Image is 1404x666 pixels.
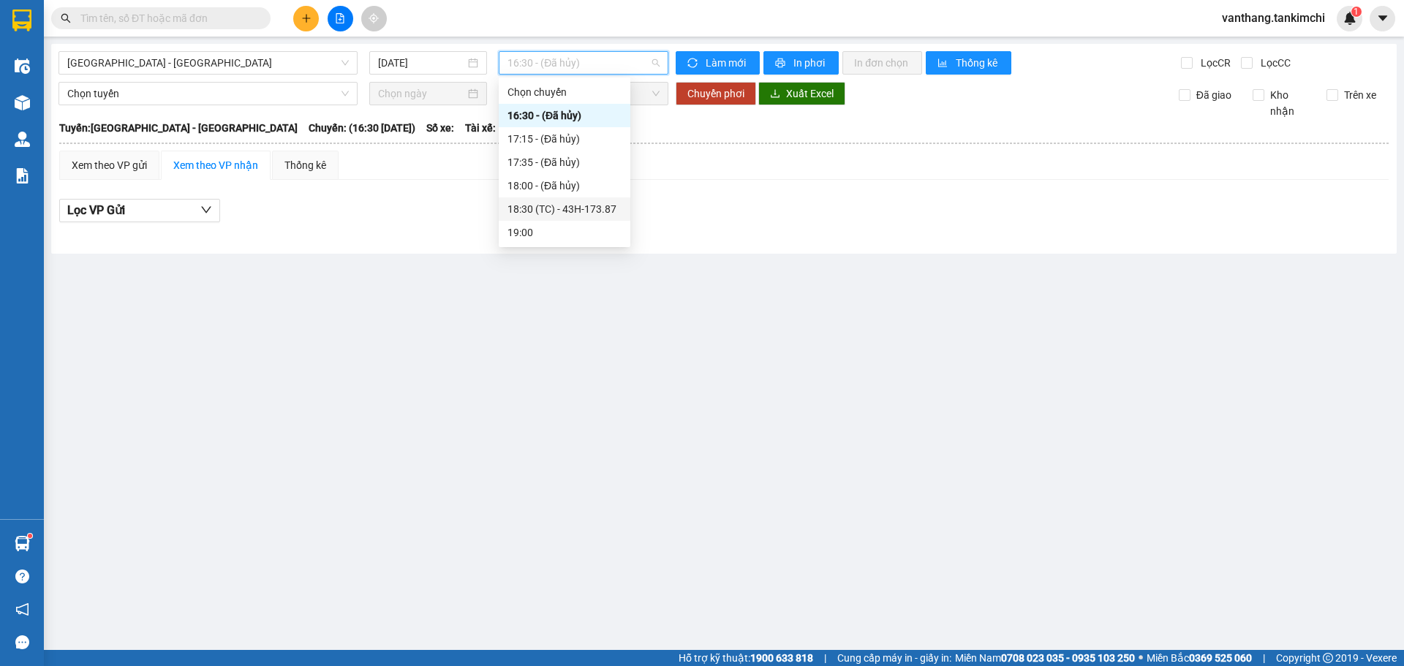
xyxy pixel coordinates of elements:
div: 16:30 - (Đã hủy) [507,107,622,124]
span: 1 [1354,7,1359,17]
button: In đơn chọn [842,51,922,75]
span: aim [369,13,379,23]
span: bar-chart [937,58,950,69]
button: aim [361,6,387,31]
span: Chọn tuyến [67,83,349,105]
strong: 0369 525 060 [1189,652,1252,664]
div: Xem theo VP nhận [173,157,258,173]
span: copyright [1323,653,1333,663]
span: plus [301,13,312,23]
span: Lọc CC [1255,55,1293,71]
button: plus [293,6,319,31]
div: 18:00 - (Đã hủy) [507,178,622,194]
button: caret-down [1370,6,1395,31]
span: question-circle [15,569,29,583]
span: Làm mới [706,55,748,71]
span: Cung cấp máy in - giấy in: [837,650,951,666]
button: Lọc VP Gửi [59,199,220,222]
div: Chọn chuyến [499,80,630,104]
span: file-add [335,13,345,23]
strong: 1900 633 818 [750,652,813,664]
img: logo-vxr [12,10,31,31]
sup: 1 [1351,7,1362,17]
span: Miền Nam [955,650,1135,666]
span: Trên xe [1338,87,1382,103]
button: syncLàm mới [676,51,760,75]
img: warehouse-icon [15,58,30,74]
button: Chuyển phơi [676,82,756,105]
button: downloadXuất Excel [758,82,845,105]
span: In phơi [793,55,827,71]
button: bar-chartThống kê [926,51,1011,75]
div: 17:15 - (Đã hủy) [507,131,622,147]
span: ⚪️ [1139,655,1143,661]
span: vanthang.tankimchi [1210,9,1337,27]
div: 17:35 - (Đã hủy) [507,154,622,170]
span: 16:30 - (Đã hủy) [507,52,660,74]
span: Thống kê [956,55,1000,71]
span: Hỗ trợ kỹ thuật: [679,650,813,666]
span: message [15,635,29,649]
img: icon-new-feature [1343,12,1356,25]
span: | [824,650,826,666]
span: Số xe: [426,120,454,136]
button: printerIn phơi [763,51,839,75]
img: warehouse-icon [15,95,30,110]
img: warehouse-icon [15,132,30,147]
span: Kho nhận [1264,87,1316,119]
sup: 1 [28,534,32,538]
b: Tuyến: [GEOGRAPHIC_DATA] - [GEOGRAPHIC_DATA] [59,122,298,134]
span: notification [15,602,29,616]
span: Tài xế: [465,120,496,136]
input: Tìm tên, số ĐT hoặc mã đơn [80,10,253,26]
span: Đà Nẵng - Đà Lạt [67,52,349,74]
div: Thống kê [284,157,326,173]
span: Lọc CR [1195,55,1233,71]
div: Chọn chuyến [507,84,622,100]
span: down [200,204,212,216]
span: Chuyến: (16:30 [DATE]) [309,120,415,136]
div: 19:00 [507,224,622,241]
span: Đã giao [1190,87,1237,103]
span: search [61,13,71,23]
input: 14/09/2025 [378,55,465,71]
span: caret-down [1376,12,1389,25]
strong: 0708 023 035 - 0935 103 250 [1001,652,1135,664]
span: sync [687,58,700,69]
img: solution-icon [15,168,30,183]
div: 18:30 (TC) - 43H-173.87 [507,201,622,217]
input: Chọn ngày [378,86,465,102]
div: Xem theo VP gửi [72,157,147,173]
span: printer [775,58,788,69]
span: Lọc VP Gửi [67,201,125,219]
span: Miền Bắc [1147,650,1252,666]
span: | [1263,650,1265,666]
img: warehouse-icon [15,536,30,551]
button: file-add [328,6,353,31]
